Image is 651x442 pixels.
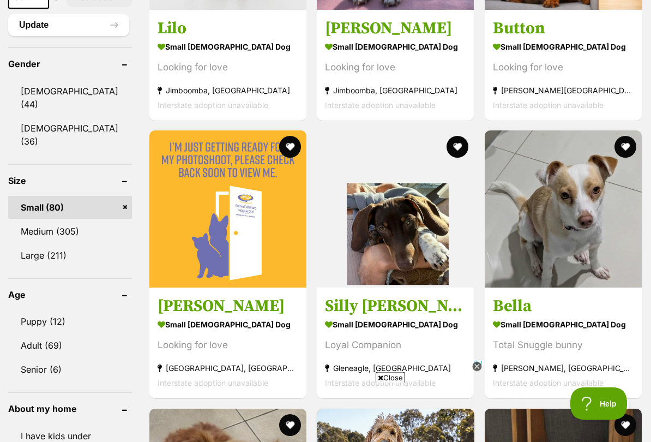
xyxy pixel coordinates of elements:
[8,290,132,300] header: Age
[493,18,634,39] h3: Button
[8,310,132,333] a: Puppy (12)
[325,317,466,333] strong: small [DEMOGRAPHIC_DATA] Dog
[149,131,306,288] img: Stella - Staffordshire Bull Terrier Dog
[8,80,132,116] a: [DEMOGRAPHIC_DATA] (44)
[158,361,298,376] strong: [GEOGRAPHIC_DATA], [GEOGRAPHIC_DATA]
[8,404,132,414] header: About my home
[325,18,466,39] h3: [PERSON_NAME]
[158,338,298,353] div: Looking for love
[325,296,466,317] h3: Silly [PERSON_NAME]
[8,335,132,357] a: Adult (69)
[279,136,301,158] button: favourite
[325,83,466,98] strong: Jimboomba, [GEOGRAPHIC_DATA]
[493,83,634,98] strong: [PERSON_NAME][GEOGRAPHIC_DATA], [GEOGRAPHIC_DATA]
[493,39,634,55] strong: small [DEMOGRAPHIC_DATA] Dog
[485,288,642,399] a: Bella small [DEMOGRAPHIC_DATA] Dog Total Snuggle bunny [PERSON_NAME], [GEOGRAPHIC_DATA] Interstat...
[8,15,129,37] button: Update
[158,18,298,39] h3: Lilo
[493,296,634,317] h3: Bella
[493,379,604,388] span: Interstate adoption unavailable
[614,415,636,437] button: favourite
[614,136,636,158] button: favourite
[158,39,298,55] strong: small [DEMOGRAPHIC_DATA] Dog
[493,361,634,376] strong: [PERSON_NAME], [GEOGRAPHIC_DATA]
[325,338,466,353] div: Loyal Companion
[325,60,466,75] div: Looking for love
[570,387,629,420] iframe: Help Scout Beacon - Open
[8,176,132,186] header: Size
[8,117,132,153] a: [DEMOGRAPHIC_DATA] (36)
[127,387,524,437] iframe: Advertisement
[317,288,474,399] a: Silly [PERSON_NAME] small [DEMOGRAPHIC_DATA] Dog Loyal Companion Gleneagle, [GEOGRAPHIC_DATA] Int...
[158,296,298,317] h3: [PERSON_NAME]
[158,83,298,98] strong: Jimboomba, [GEOGRAPHIC_DATA]
[158,60,298,75] div: Looking for love
[8,244,132,267] a: Large (211)
[485,10,642,121] a: Button small [DEMOGRAPHIC_DATA] Dog Looking for love [PERSON_NAME][GEOGRAPHIC_DATA], [GEOGRAPHIC_...
[158,317,298,333] strong: small [DEMOGRAPHIC_DATA] Dog
[8,220,132,243] a: Medium (305)
[8,196,132,219] a: Small (80)
[493,338,634,353] div: Total Snuggle bunny
[158,379,268,388] span: Interstate adoption unavailable
[317,10,474,121] a: [PERSON_NAME] small [DEMOGRAPHIC_DATA] Dog Looking for love Jimboomba, [GEOGRAPHIC_DATA] Intersta...
[8,359,132,381] a: Senior (6)
[325,100,436,110] span: Interstate adoption unavailable
[158,100,268,110] span: Interstate adoption unavailable
[493,100,604,110] span: Interstate adoption unavailable
[493,60,634,75] div: Looking for love
[149,10,306,121] a: Lilo small [DEMOGRAPHIC_DATA] Dog Looking for love Jimboomba, [GEOGRAPHIC_DATA] Interstate adopti...
[8,59,132,69] header: Gender
[493,317,634,333] strong: small [DEMOGRAPHIC_DATA] Dog
[317,131,474,288] img: Silly Billy - Dachshund Dog
[447,136,469,158] button: favourite
[149,288,306,399] a: [PERSON_NAME] small [DEMOGRAPHIC_DATA] Dog Looking for love [GEOGRAPHIC_DATA], [GEOGRAPHIC_DATA] ...
[325,39,466,55] strong: small [DEMOGRAPHIC_DATA] Dog
[485,131,642,288] img: Bella - Fox Terrier Dog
